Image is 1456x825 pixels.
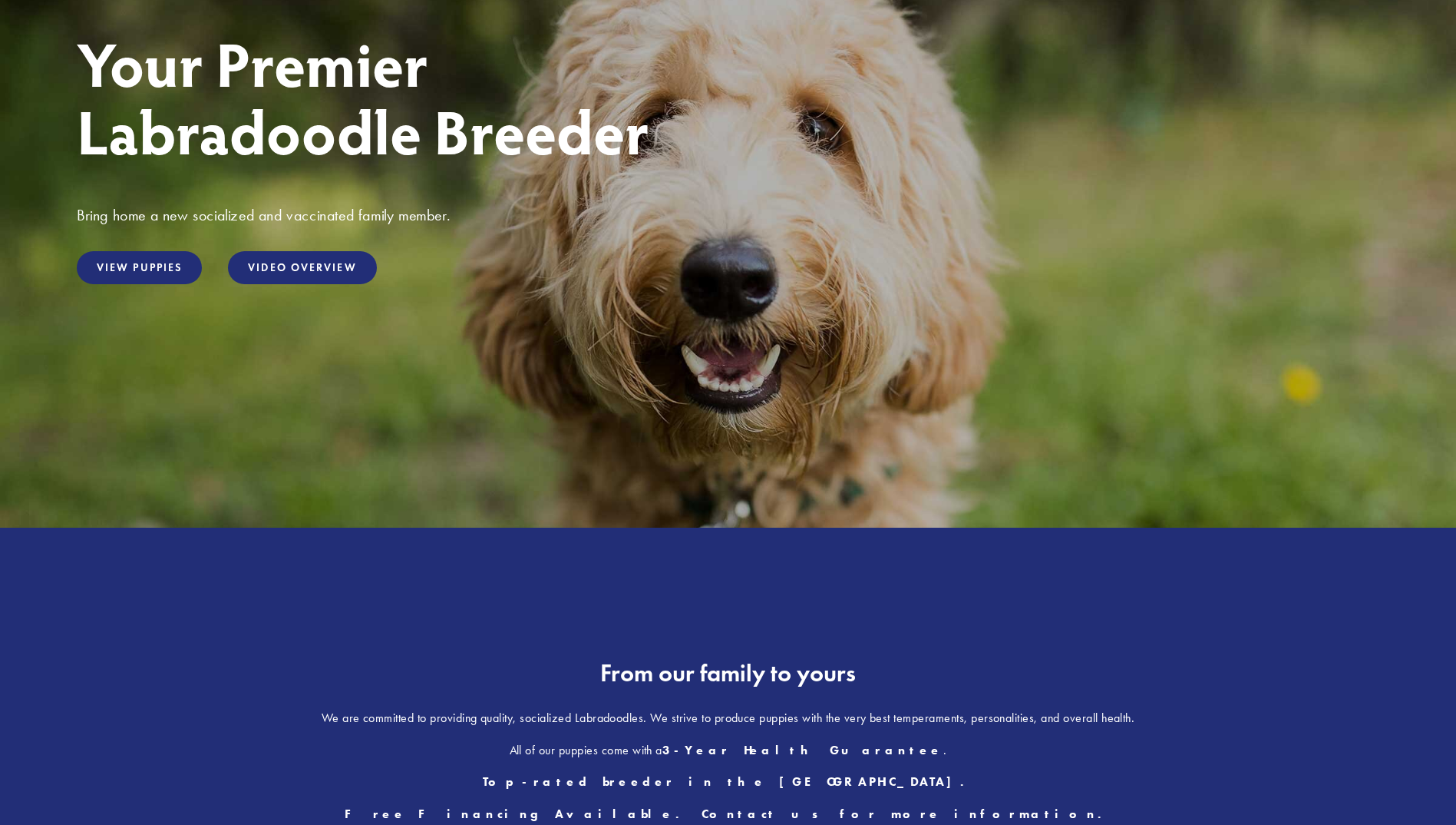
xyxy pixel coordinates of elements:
h2: From our family to yours [77,658,1379,687]
a: Video Overview [228,251,376,284]
a: View Puppies [77,251,202,284]
h1: Your Premier Labradoodle Breeder [77,29,1379,164]
h3: Bring home a new socialized and vaccinated family member. [77,205,1379,225]
strong: 3-Year Health Guarantee [662,743,943,757]
p: All of our puppies come with a . [77,741,1379,760]
strong: Free Financing Available. Contact us for more information. [345,807,1111,821]
strong: Top-rated breeder in the [GEOGRAPHIC_DATA]. [483,774,974,789]
p: We are committed to providing quality, socialized Labradoodles. We strive to produce puppies with... [77,708,1379,728]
